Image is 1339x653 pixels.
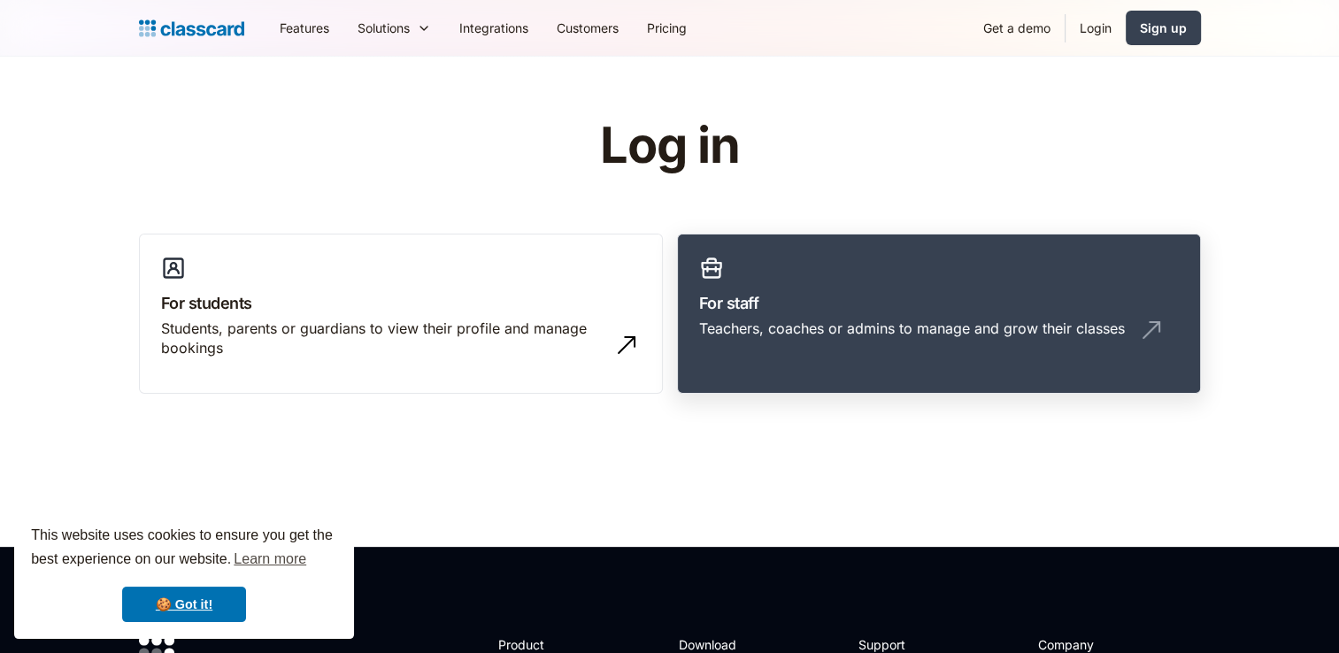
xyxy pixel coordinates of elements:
a: learn more about cookies [231,546,309,572]
a: home [139,16,244,41]
a: Pricing [633,8,701,48]
div: Solutions [358,19,410,37]
div: Solutions [343,8,445,48]
h3: For staff [699,291,1179,315]
div: Sign up [1140,19,1187,37]
div: cookieconsent [14,508,354,639]
a: Login [1066,8,1126,48]
div: Students, parents or guardians to view their profile and manage bookings [161,319,605,358]
div: Teachers, coaches or admins to manage and grow their classes [699,319,1125,338]
span: This website uses cookies to ensure you get the best experience on our website. [31,525,337,572]
a: Features [265,8,343,48]
a: Get a demo [969,8,1065,48]
h3: For students [161,291,641,315]
a: Sign up [1126,11,1201,45]
a: For studentsStudents, parents or guardians to view their profile and manage bookings [139,234,663,395]
a: Integrations [445,8,543,48]
a: dismiss cookie message [122,587,246,622]
a: For staffTeachers, coaches or admins to manage and grow their classes [677,234,1201,395]
a: Customers [543,8,633,48]
h1: Log in [389,119,950,173]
